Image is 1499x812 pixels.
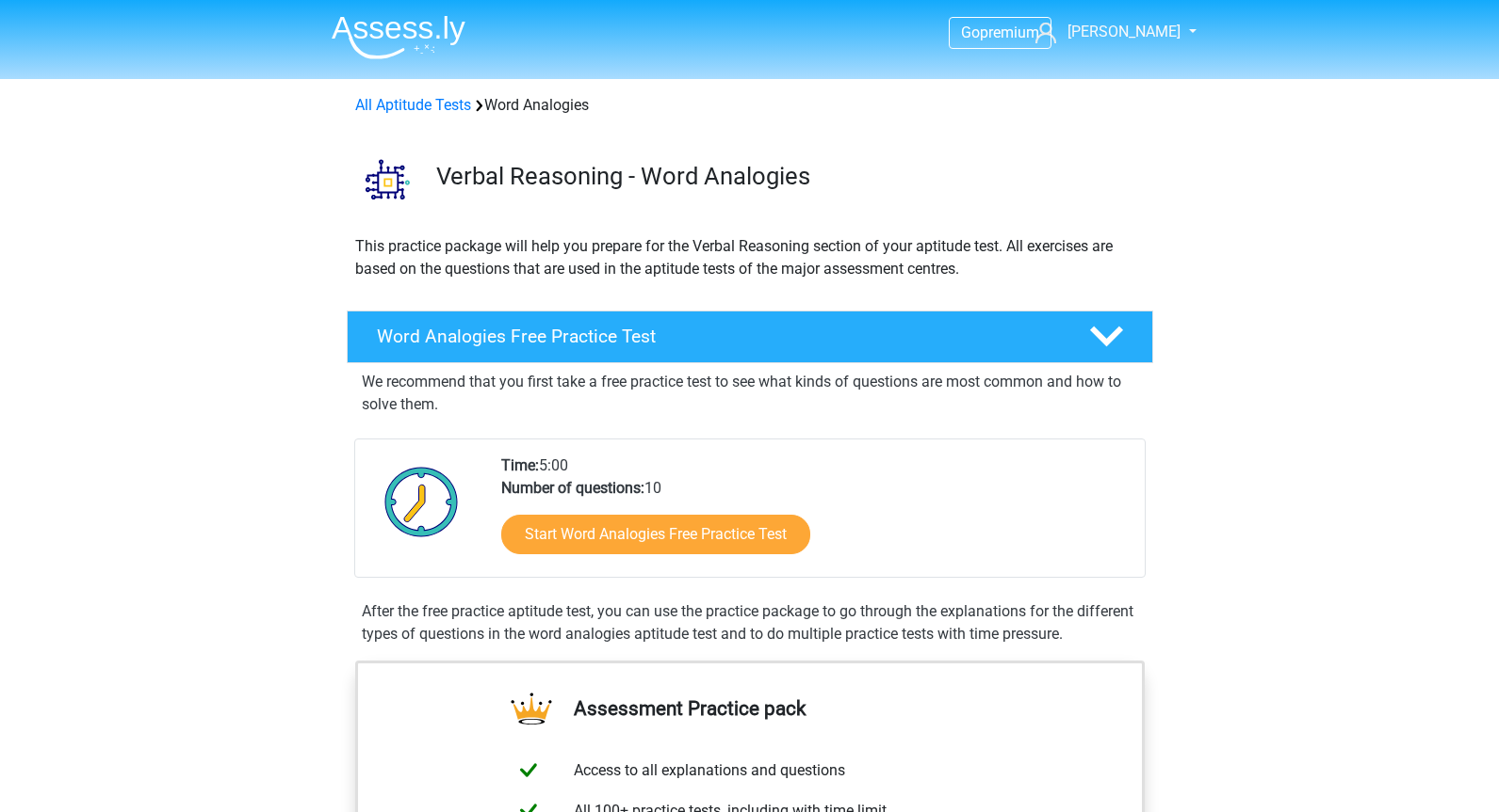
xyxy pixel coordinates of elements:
a: Gopremium [950,20,1051,45]
img: word analogies [348,139,428,219]
b: Number of questions: [501,479,644,497]
div: Word Analogies [348,94,1152,117]
a: Word Analogies Free Practice Test [339,310,1161,363]
h3: Verbal Reasoning - Word Analogies [436,162,1138,191]
span: premium [980,24,1039,41]
p: We recommend that you first take a free practice test to see what kinds of questions are most com... [362,371,1138,416]
p: This practice package will help you prepare for the Verbal Reasoning section of your aptitude tes... [355,235,1145,280]
b: Time: [501,456,539,474]
span: [PERSON_NAME] [1067,23,1181,40]
a: All Aptitude Tests [355,96,471,114]
span: Go [961,24,980,41]
div: 5:00 10 [487,454,1144,577]
img: Clock [374,454,469,549]
a: Start Word Analogies Free Practice Test [501,515,810,554]
h4: Word Analogies Free Practice Test [377,326,1059,347]
div: After the free practice aptitude test, you can use the practice package to go through the explana... [354,600,1146,645]
a: [PERSON_NAME] [1028,21,1182,43]
img: Assessly [332,15,465,59]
